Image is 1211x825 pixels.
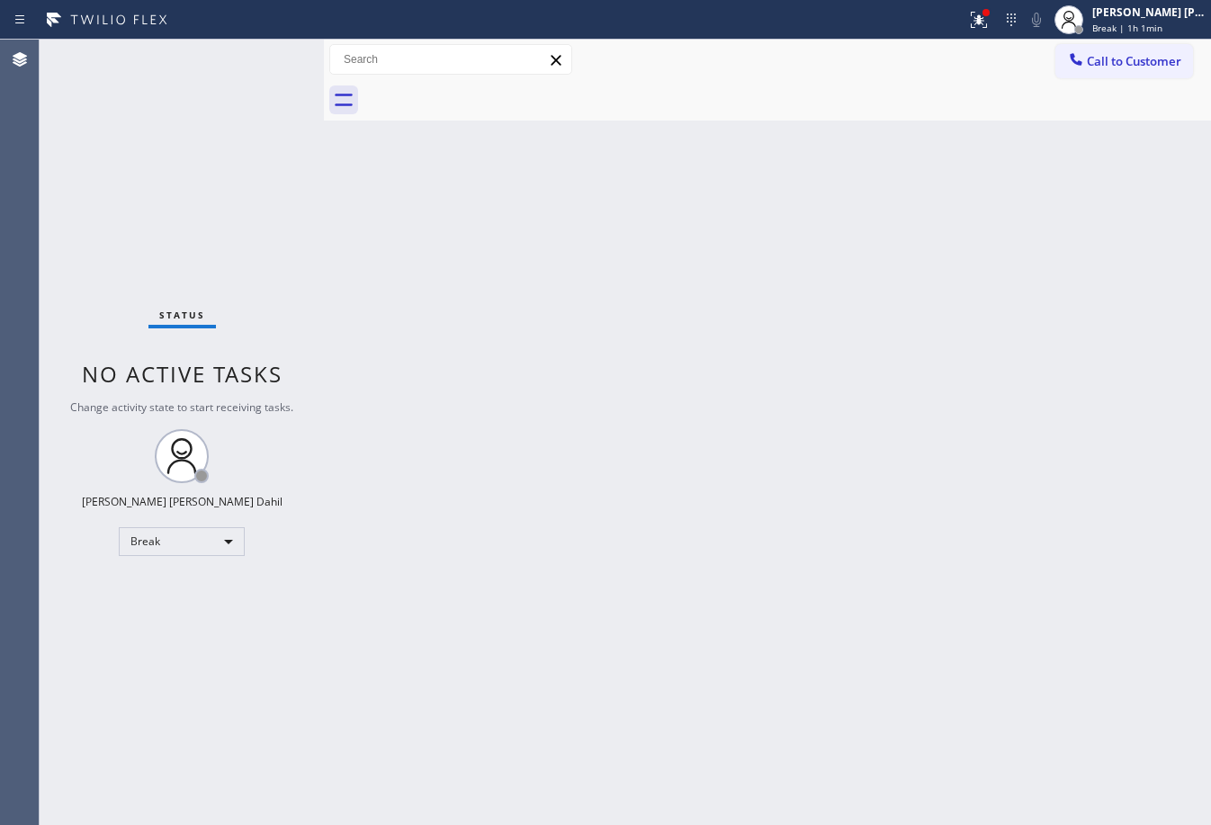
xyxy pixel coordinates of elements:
button: Mute [1024,7,1049,32]
span: Break | 1h 1min [1092,22,1162,34]
div: [PERSON_NAME] [PERSON_NAME] Dahil [1092,4,1206,20]
span: No active tasks [82,359,283,389]
span: Call to Customer [1087,53,1181,69]
div: [PERSON_NAME] [PERSON_NAME] Dahil [82,494,283,509]
span: Status [159,309,205,321]
button: Call to Customer [1055,44,1193,78]
div: Break [119,527,245,556]
span: Change activity state to start receiving tasks. [70,399,293,415]
input: Search [330,45,571,74]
